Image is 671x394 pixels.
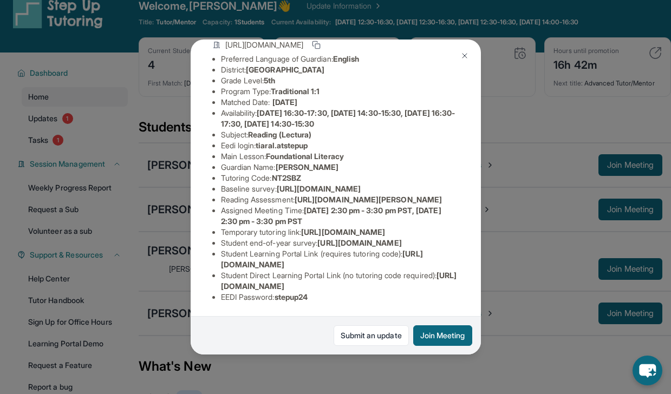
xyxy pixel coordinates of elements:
[221,205,459,227] li: Assigned Meeting Time :
[264,76,275,85] span: 5th
[221,183,459,194] li: Baseline survey :
[246,65,324,74] span: [GEOGRAPHIC_DATA]
[221,54,459,64] li: Preferred Language of Guardian:
[310,38,323,51] button: Copy link
[221,162,459,173] li: Guardian Name :
[221,108,455,128] span: [DATE] 16:30-17:30, [DATE] 14:30-15:30, [DATE] 16:30-17:30, [DATE] 14:30-15:30
[221,194,459,205] li: Reading Assessment :
[633,356,662,385] button: chat-button
[221,227,459,238] li: Temporary tutoring link :
[221,108,459,129] li: Availability:
[295,195,442,204] span: [URL][DOMAIN_NAME][PERSON_NAME]
[334,325,409,346] a: Submit an update
[277,184,361,193] span: [URL][DOMAIN_NAME]
[221,64,459,75] li: District:
[221,97,459,108] li: Matched Date:
[413,325,472,346] button: Join Meeting
[221,129,459,140] li: Subject :
[301,227,385,237] span: [URL][DOMAIN_NAME]
[221,270,459,292] li: Student Direct Learning Portal Link (no tutoring code required) :
[221,86,459,97] li: Program Type:
[221,151,459,162] li: Main Lesson :
[272,97,297,107] span: [DATE]
[275,292,308,301] span: stepup24
[276,162,339,172] span: [PERSON_NAME]
[333,54,360,63] span: English
[221,140,459,151] li: Eedi login :
[256,141,308,150] span: tiaral.atstepup
[221,292,459,303] li: EEDI Password :
[272,173,301,182] span: NT2SBZ
[266,152,343,161] span: Foundational Literacy
[221,75,459,86] li: Grade Level:
[271,87,320,96] span: Traditional 1:1
[317,238,401,247] span: [URL][DOMAIN_NAME]
[225,40,303,50] span: [URL][DOMAIN_NAME]
[248,130,311,139] span: Reading (Lectura)
[221,173,459,183] li: Tutoring Code :
[221,238,459,248] li: Student end-of-year survey :
[460,51,469,60] img: Close Icon
[221,248,459,270] li: Student Learning Portal Link (requires tutoring code) :
[221,206,441,226] span: [DATE] 2:30 pm - 3:30 pm PST, [DATE] 2:30 pm - 3:30 pm PST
